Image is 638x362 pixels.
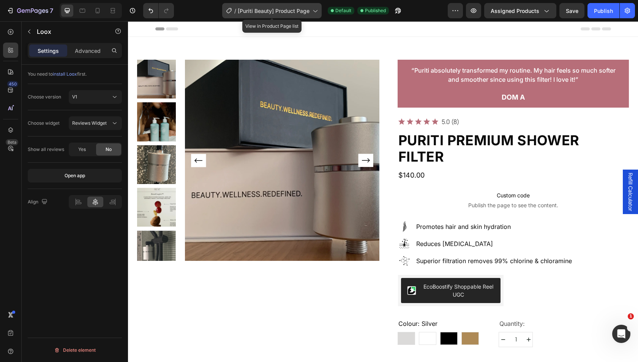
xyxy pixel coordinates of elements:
span: Published [365,7,386,14]
button: decrement [371,311,379,325]
div: $140.00 [270,149,501,159]
div: Beta [6,139,18,145]
div: Undo/Redo [143,3,174,18]
button: V1 [69,90,122,104]
span: V1 [72,94,77,100]
h1: PURITI PREMIUM SHOWER FILTER [270,110,501,144]
button: Carousel Back Arrow [63,132,78,147]
span: 1 [628,313,634,319]
iframe: Intercom live chat [612,325,630,343]
div: Show all reviews [28,146,64,153]
iframe: Design area [128,21,638,362]
span: Reviews Widget [72,120,107,126]
p: Quantity: [371,298,404,307]
button: increment [396,311,405,325]
button: Reviews Widget [69,116,122,130]
span: Assigned Products [491,7,539,15]
div: Publish [594,7,613,15]
span: Save [566,8,578,14]
div: EcoBoostify Shoppable Reel UGC [294,261,366,277]
p: Promotes hair and skin hydration [288,201,444,210]
input: quantity [379,311,396,325]
legend: Colour: Silver [270,297,310,308]
span: Yes [78,146,86,153]
button: Publish [587,3,619,18]
div: Align [28,197,49,207]
span: Refill Calculator [499,151,506,190]
span: [Puriti Beauty] Product Page [238,7,310,15]
span: Publish the page to see the content. [270,180,501,188]
img: COuT9MaKvosDEAE=.png [279,265,288,274]
button: Carousel Next Arrow [230,132,245,147]
p: Advanced [75,47,101,55]
p: Settings [38,47,59,55]
button: Open app [28,169,122,183]
div: Delete element [54,346,96,355]
div: You need to first. [28,71,122,78]
span: / [234,7,236,15]
div: Choose widget [28,120,60,127]
span: Default [335,7,351,14]
span: install Loox [53,71,77,77]
div: Choose version [28,94,61,100]
p: Publish the page to see the content. [270,340,501,348]
p: “Puriti absolutely transformed my routine. My hair feels so much softer and smoother since using ... [279,44,492,63]
button: Save [559,3,584,18]
button: EcoBoostify Shoppable Reel UGC [273,257,373,282]
button: Delete element [28,344,122,356]
div: 450 [7,81,18,87]
div: Open app [65,172,85,179]
p: Loox [37,27,101,36]
button: Assigned Products [484,3,556,18]
span: Custom code [270,170,501,179]
button: 7 [3,3,57,18]
p: 7 [50,6,53,15]
p: Reduces [MEDICAL_DATA] [288,218,444,227]
span: No [106,146,112,153]
p: Dom A [279,72,492,80]
p: Superior filtration removes 99% chlorine & chloramine [288,235,444,244]
p: 5.0 (8) [314,96,332,105]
